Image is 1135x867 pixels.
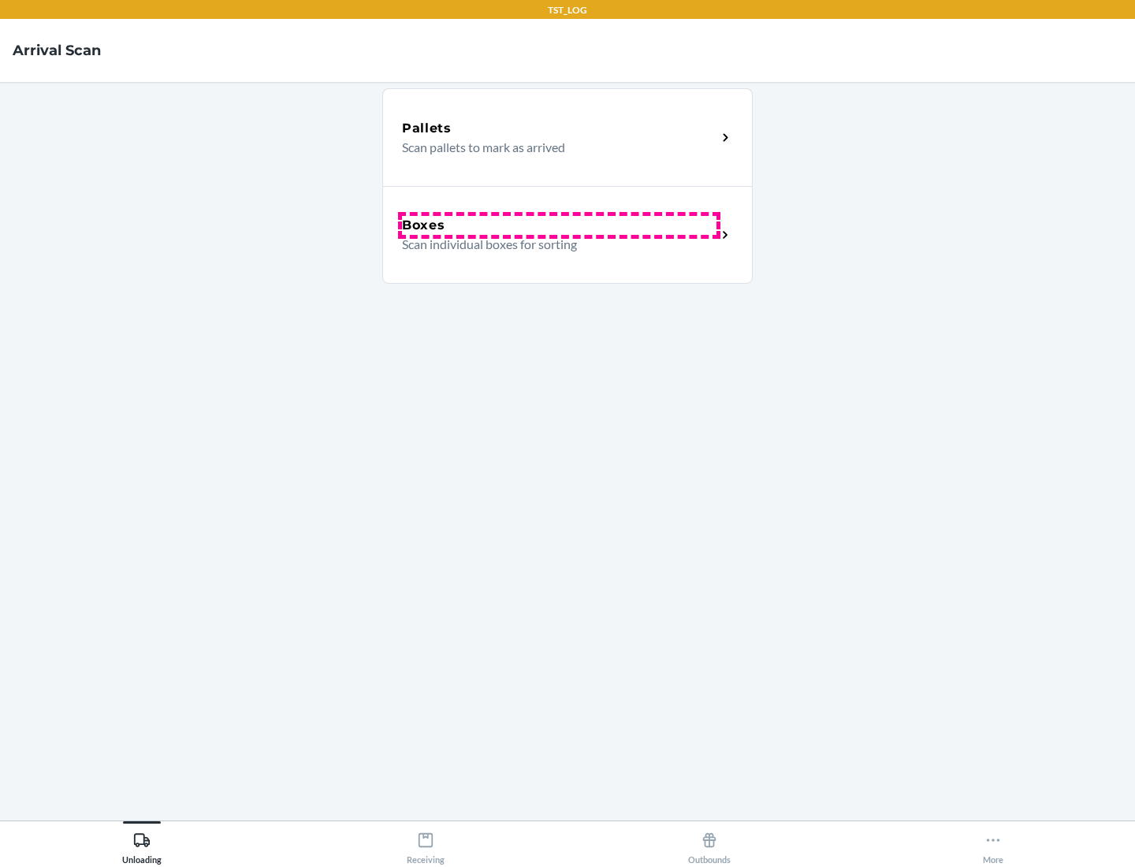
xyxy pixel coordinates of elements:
[407,825,445,865] div: Receiving
[688,825,731,865] div: Outbounds
[13,40,101,61] h4: Arrival Scan
[402,216,445,235] h5: Boxes
[402,119,452,138] h5: Pallets
[122,825,162,865] div: Unloading
[382,186,753,284] a: BoxesScan individual boxes for sorting
[567,821,851,865] button: Outbounds
[402,235,704,254] p: Scan individual boxes for sorting
[851,821,1135,865] button: More
[382,88,753,186] a: PalletsScan pallets to mark as arrived
[548,3,587,17] p: TST_LOG
[402,138,704,157] p: Scan pallets to mark as arrived
[284,821,567,865] button: Receiving
[983,825,1003,865] div: More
